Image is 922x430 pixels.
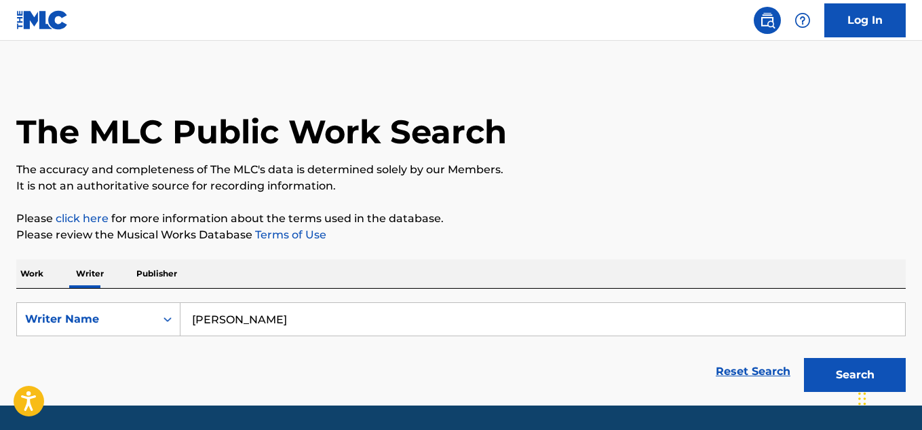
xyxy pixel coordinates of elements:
p: Publisher [132,259,181,288]
iframe: Chat Widget [854,365,922,430]
div: Arrastrar [858,378,866,419]
p: It is not an authoritative source for recording information. [16,178,906,194]
p: Writer [72,259,108,288]
div: Help [789,7,816,34]
form: Search Form [16,302,906,399]
div: Widget de chat [854,365,922,430]
img: MLC Logo [16,10,69,30]
a: Terms of Use [252,228,326,241]
p: Please for more information about the terms used in the database. [16,211,906,227]
p: Work [16,259,47,288]
a: Log In [824,3,906,37]
p: Please review the Musical Works Database [16,227,906,243]
div: Writer Name [25,311,147,327]
button: Search [804,358,906,392]
img: search [759,12,775,29]
img: help [794,12,811,29]
a: click here [56,212,109,225]
h1: The MLC Public Work Search [16,111,507,152]
a: Public Search [754,7,781,34]
a: Reset Search [709,357,797,387]
p: The accuracy and completeness of The MLC's data is determined solely by our Members. [16,162,906,178]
